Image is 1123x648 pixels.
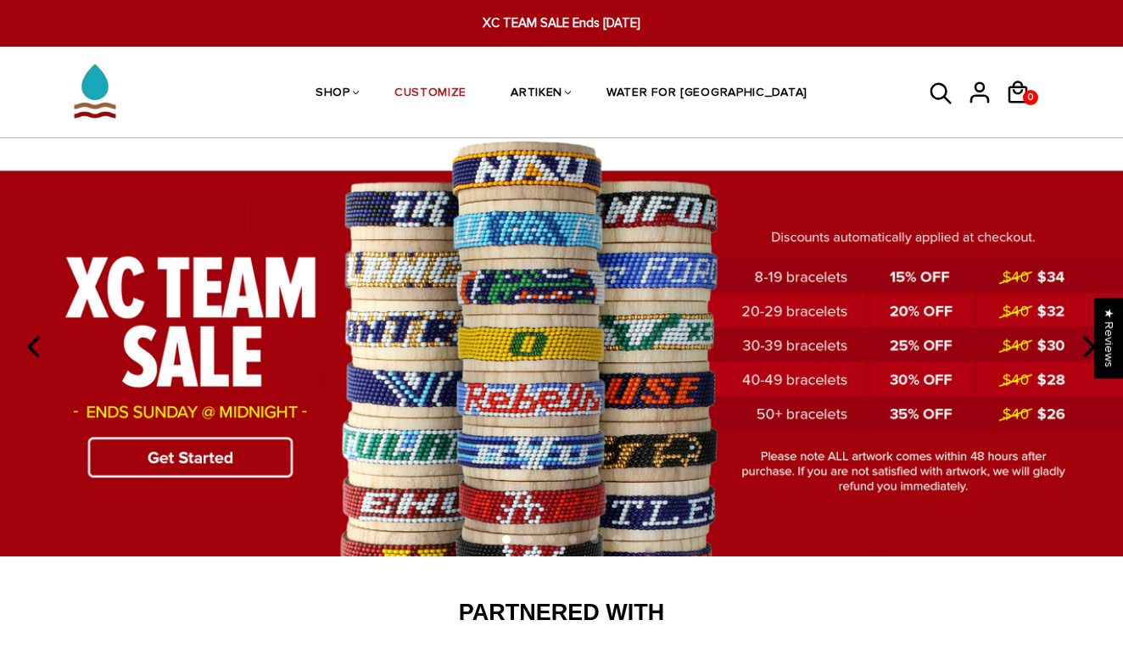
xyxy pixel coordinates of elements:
[1069,328,1106,366] button: next
[347,14,776,33] span: XC TEAM SALE Ends [DATE]
[78,599,1045,628] h2: Partnered With
[511,49,562,139] a: ARTIKEN
[606,49,807,139] a: WATER FOR [GEOGRAPHIC_DATA]
[1005,110,1043,113] a: 0
[1024,86,1037,109] span: 0
[316,49,350,139] a: SHOP
[1094,298,1123,378] div: Click to open Judge.me floating reviews tab
[394,49,467,139] a: CUSTOMIZE
[17,328,54,366] button: previous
